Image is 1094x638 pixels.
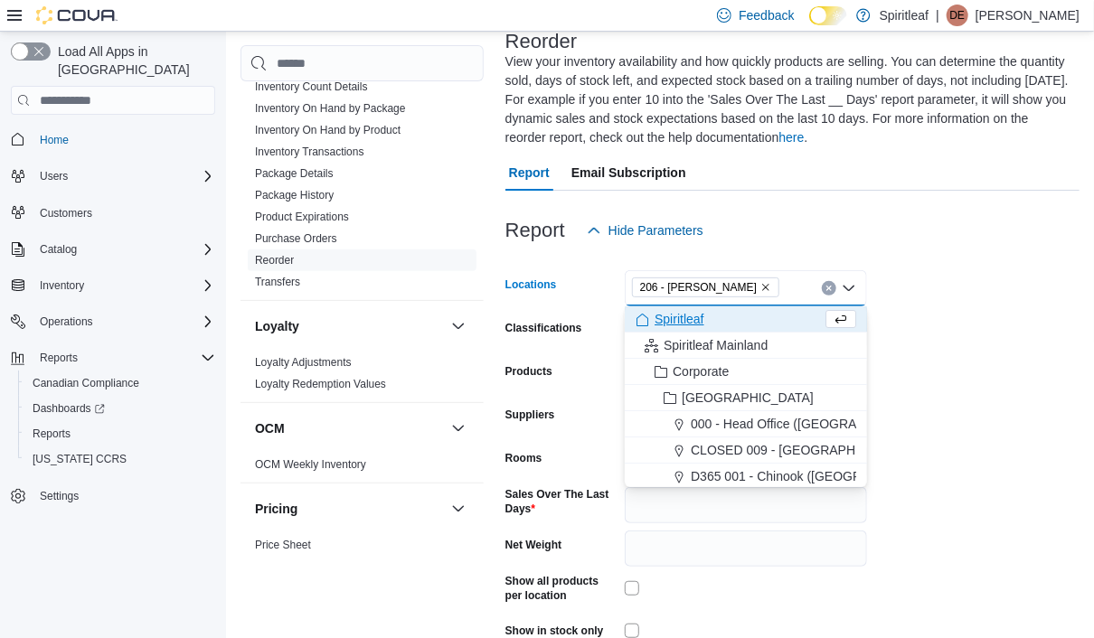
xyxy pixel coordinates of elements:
[33,452,127,466] span: [US_STATE] CCRS
[809,6,847,25] input: Dark Mode
[580,212,711,249] button: Hide Parameters
[51,42,215,79] span: Load All Apps in [GEOGRAPHIC_DATA]
[33,347,215,369] span: Reports
[255,275,300,289] span: Transfers
[640,278,757,296] span: 206 - [PERSON_NAME]
[255,80,368,94] span: Inventory Count Details
[448,418,469,439] button: OCM
[40,169,68,183] span: Users
[625,437,867,464] button: CLOSED 009 - [GEOGRAPHIC_DATA].
[505,574,618,603] label: Show all products per location
[40,206,92,220] span: Customers
[255,500,297,518] h3: Pricing
[673,362,729,380] span: Corporate
[25,398,112,419] a: Dashboards
[25,423,78,445] a: Reports
[505,624,604,638] label: Show in stock only
[779,130,805,145] a: here
[255,458,366,471] a: OCM Weekly Inventory
[255,210,349,224] span: Product Expirations
[255,276,300,288] a: Transfers
[4,200,222,226] button: Customers
[664,336,768,354] span: Spiritleaf Mainland
[625,464,867,490] button: D365 001 - Chinook ([GEOGRAPHIC_DATA])
[255,538,311,552] span: Price Sheet
[40,489,79,503] span: Settings
[255,123,401,137] span: Inventory On Hand by Product
[625,359,867,385] button: Corporate
[505,52,1070,147] div: View your inventory availability and how quickly products are selling. You can determine the quan...
[448,498,469,520] button: Pricing
[255,539,311,551] a: Price Sheet
[255,500,444,518] button: Pricing
[33,347,85,369] button: Reports
[4,237,222,262] button: Catalog
[625,385,867,411] button: [GEOGRAPHIC_DATA]
[33,129,76,151] a: Home
[255,101,406,116] span: Inventory On Hand by Package
[25,448,134,470] a: [US_STATE] CCRS
[33,275,91,296] button: Inventory
[33,165,215,187] span: Users
[809,25,810,26] span: Dark Mode
[18,371,222,396] button: Canadian Compliance
[36,6,118,24] img: Cova
[255,355,352,370] span: Loyalty Adjustments
[691,467,947,485] span: D365 001 - Chinook ([GEOGRAPHIC_DATA])
[255,189,334,202] a: Package History
[255,232,337,245] a: Purchase Orders
[18,396,222,421] a: Dashboards
[880,5,929,26] p: Spiritleaf
[25,372,146,394] a: Canadian Compliance
[255,102,406,115] a: Inventory On Hand by Package
[255,378,386,390] a: Loyalty Redemption Values
[4,164,222,189] button: Users
[255,145,364,159] span: Inventory Transactions
[240,33,484,300] div: Inventory
[40,314,93,329] span: Operations
[11,118,215,556] nav: Complex example
[505,538,561,552] label: Net Weight
[625,411,867,437] button: 000 - Head Office ([GEOGRAPHIC_DATA])
[240,352,484,402] div: Loyalty
[33,239,84,260] button: Catalog
[33,202,99,224] a: Customers
[255,419,285,437] h3: OCM
[255,231,337,246] span: Purchase Orders
[255,124,401,136] a: Inventory On Hand by Product
[25,448,215,470] span: Washington CCRS
[255,80,368,93] a: Inventory Count Details
[255,253,294,267] span: Reorder
[255,211,349,223] a: Product Expirations
[936,5,939,26] p: |
[240,534,484,563] div: Pricing
[40,242,77,257] span: Catalog
[4,273,222,298] button: Inventory
[505,220,565,241] h3: Report
[4,483,222,509] button: Settings
[976,5,1080,26] p: [PERSON_NAME]
[505,451,542,465] label: Rooms
[505,31,577,52] h3: Reorder
[739,6,794,24] span: Feedback
[625,306,867,333] button: Spiritleaf
[40,278,84,293] span: Inventory
[255,167,334,180] a: Package Details
[255,188,334,202] span: Package History
[33,165,75,187] button: Users
[255,166,334,181] span: Package Details
[33,401,105,416] span: Dashboards
[255,457,366,472] span: OCM Weekly Inventory
[33,427,71,441] span: Reports
[655,310,703,328] span: Spiritleaf
[33,484,215,507] span: Settings
[947,5,968,26] div: Darren E
[40,351,78,365] span: Reports
[33,202,215,224] span: Customers
[505,408,555,422] label: Suppliers
[25,372,215,394] span: Canadian Compliance
[33,311,100,333] button: Operations
[632,277,779,297] span: 206 - Brooks
[18,446,222,472] button: [US_STATE] CCRS
[505,277,557,292] label: Locations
